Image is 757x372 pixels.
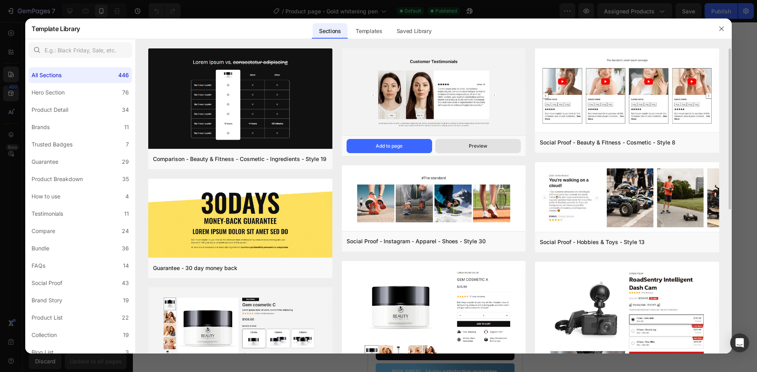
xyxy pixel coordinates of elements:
[65,269,93,279] pre: 33% off
[540,237,645,247] div: Social Proof - Hobbies & Toys - Style 13
[32,19,80,39] h2: Template Library
[32,330,57,340] div: Collection
[32,105,68,115] div: Product Detail
[32,192,60,201] div: How to use
[125,192,129,201] div: 4
[342,48,526,137] img: sp16.png
[376,143,403,150] div: Add to page
[44,205,115,213] p: Rated 4.8 by 4700+ Customers!
[349,23,388,39] div: Templates
[19,299,72,309] span: Almost out of stock
[123,296,129,305] div: 19
[32,122,50,132] div: Brands
[124,122,129,132] div: 11
[8,341,147,357] span: RISK FREE! 14-day satisfaction guarantee.
[535,48,719,133] img: sp8.png
[123,261,129,270] div: 14
[8,316,147,338] button: Add to cart
[390,23,438,39] div: Saved Library
[32,244,49,253] div: Bundle
[124,209,129,218] div: 11
[126,140,129,149] div: 7
[313,23,347,39] div: Sections
[347,139,432,153] button: Add to page
[148,48,332,150] img: c19.png
[32,261,45,270] div: FAQs
[36,268,62,280] div: £19.95
[8,268,33,280] div: £29.99
[43,4,76,12] span: Mobile ( 392 px)
[122,157,129,167] div: 29
[32,140,73,149] div: Trusted Badges
[122,174,129,184] div: 35
[28,42,132,58] input: E.g.: Black Friday, Sale, etc.
[153,154,326,164] div: Comparison - Beauty & Fitness - Cosmetic - Ingredients - Style 19
[122,313,129,322] div: 22
[122,105,129,115] div: 34
[32,296,62,305] div: Brand Story
[540,138,675,147] div: Social Proof - Beauty & Fitness - Cosmetic - Style 8
[435,139,521,153] button: Preview
[122,278,129,288] div: 43
[32,348,54,357] div: Blog List
[122,88,129,97] div: 76
[535,162,719,233] img: sp13.png
[19,290,116,297] span: Order before 11PM – shipped [DATE]
[123,330,129,340] div: 19
[148,179,332,259] img: g30.png
[122,226,129,236] div: 24
[347,237,486,246] div: Social Proof - Instagram - Apparel - Shoes - Style 30
[32,88,65,97] div: Hero Section
[153,263,237,273] div: Guarantee - 30 day money back
[125,348,129,357] div: 3
[9,234,146,260] p: Get a visibly whiter, brighter smile – without pain, bleach, or dentist visits. Safe for sensitiv...
[32,157,58,167] div: Guarantee
[730,333,749,352] div: Open Intercom Messenger
[49,322,82,334] div: Add to cart
[118,70,129,80] div: 446
[7,215,146,232] h1: GOLD WHITENING PEN
[32,278,62,288] div: Social Proof
[469,143,487,150] div: Preview
[32,209,63,218] div: Testimonials
[32,174,83,184] div: Product Breakdown
[32,70,62,80] div: All Sections
[342,165,526,233] img: sp30.png
[95,321,115,333] div: £19.95
[32,313,63,322] div: Product List
[122,244,129,253] div: 36
[32,226,55,236] div: Compare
